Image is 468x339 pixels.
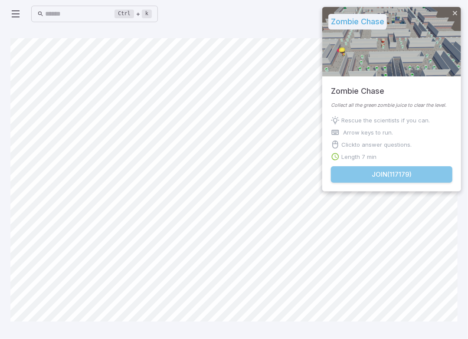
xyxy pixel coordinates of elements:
p: Click to answer questions. [341,140,412,149]
div: Join Activity [322,7,461,191]
h5: Zombie Chase [331,76,384,97]
p: Collect all the green zombie juice to clear the level. [331,102,452,109]
button: Start Drawing on Questions [421,6,437,22]
p: Rescue the scientists if you can. [341,116,430,125]
button: Join(117179) [331,166,452,183]
kbd: Ctrl [115,10,134,18]
p: Arrow keys to run. [343,128,393,137]
button: Fullscreen Game [388,6,404,22]
kbd: k [142,10,152,18]
button: Report an Issue [404,6,421,22]
button: close [452,10,458,18]
div: + [115,9,152,19]
h5: Zombie Chase [328,14,387,30]
p: Length 7 min [341,152,376,161]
